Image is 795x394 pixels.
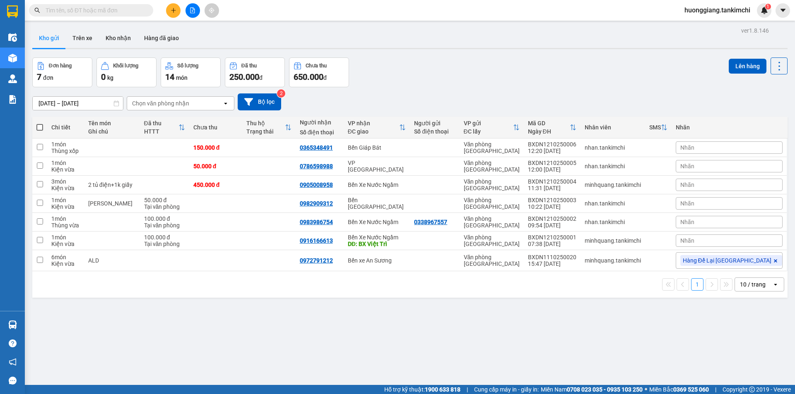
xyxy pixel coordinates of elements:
th: Toggle SortBy [460,117,524,138]
div: Nhãn [676,124,783,131]
div: 450.000 đ [193,181,238,188]
div: 0338967557 [414,219,447,225]
div: Khối lượng [113,63,138,69]
span: Nhãn [680,219,694,225]
div: Mã GD [528,120,570,127]
div: Số lượng [177,63,198,69]
th: Toggle SortBy [140,117,189,138]
button: Kho nhận [99,28,137,48]
span: 250.000 [229,72,259,82]
button: Trên xe [66,28,99,48]
span: question-circle [9,339,17,347]
div: minhquang.tankimchi [585,181,641,188]
button: Khối lượng0kg [96,57,157,87]
div: 1 món [51,160,80,166]
img: warehouse-icon [8,320,17,329]
button: aim [205,3,219,18]
span: aim [209,7,214,13]
div: Văn phòng [GEOGRAPHIC_DATA] [464,234,520,247]
div: VP gửi [464,120,513,127]
div: 0983986754 [300,219,333,225]
span: Miền Bắc [649,385,709,394]
div: 15:47 [DATE] [528,260,576,267]
span: file-add [190,7,195,13]
strong: 0708 023 035 - 0935 103 250 [567,386,643,393]
span: plus [171,7,176,13]
strong: 0369 525 060 [673,386,709,393]
span: caret-down [779,7,787,14]
img: solution-icon [8,95,17,104]
div: Đơn hàng [49,63,72,69]
span: | [467,385,468,394]
span: đ [323,74,327,81]
div: 0786598988 [300,163,333,170]
svg: open [222,100,229,107]
div: Bến Xe Nước Ngầm [348,181,406,188]
span: Nhãn [680,237,694,244]
span: Cung cấp máy in - giấy in: [474,385,539,394]
span: 7 [37,72,41,82]
button: Đã thu250.000đ [225,57,285,87]
div: Số điện thoại [414,128,455,135]
div: Chọn văn phòng nhận [132,99,189,107]
div: Thùng vừa [51,222,80,229]
div: 07:38 [DATE] [528,241,576,247]
button: Lên hàng [729,59,766,74]
span: Nhãn [680,144,694,151]
div: 3 món [51,178,80,185]
div: ALD [88,257,136,264]
div: Tại văn phòng [144,203,185,210]
span: huonggiang.tankimchi [678,5,757,15]
div: 1 món [51,141,80,148]
img: warehouse-icon [8,74,17,83]
div: Văn phòng [GEOGRAPHIC_DATA] [464,178,520,191]
div: Bến [GEOGRAPHIC_DATA] [348,197,406,210]
div: minhquang.tankimchi [585,237,641,244]
div: 100.000 đ [144,215,185,222]
div: Ngày ĐH [528,128,570,135]
div: ver 1.8.146 [741,26,769,35]
div: ĐC giao [348,128,399,135]
div: Tại văn phòng [144,241,185,247]
span: Nhãn [680,181,694,188]
span: Nhãn [680,163,694,170]
span: | [715,385,716,394]
span: Hỗ trợ kỹ thuật: [384,385,460,394]
div: Kiện vừa [51,260,80,267]
span: món [176,74,188,81]
img: logo-vxr [7,5,18,18]
th: Toggle SortBy [645,117,672,138]
div: Ghi chú [88,128,136,135]
button: Đơn hàng7đơn [32,57,92,87]
div: Chưa thu [193,124,238,131]
div: Bến Xe Nước Ngầm [348,234,406,241]
div: BXDN1210250006 [528,141,576,148]
div: Văn phòng [GEOGRAPHIC_DATA] [464,254,520,267]
button: Hàng đã giao [137,28,185,48]
div: 0972791212 [300,257,333,264]
div: BXDN1210250002 [528,215,576,222]
span: kg [107,74,113,81]
div: Văn phòng [GEOGRAPHIC_DATA] [464,215,520,229]
span: Miền Nam [541,385,643,394]
th: Toggle SortBy [524,117,581,138]
span: 1 [766,4,769,10]
div: Đã thu [241,63,257,69]
div: 0916166613 [300,237,333,244]
img: warehouse-icon [8,33,17,42]
div: BXDN1210250003 [528,197,576,203]
button: plus [166,3,181,18]
div: 10 / trang [740,280,766,289]
span: đ [259,74,263,81]
span: 650.000 [294,72,323,82]
button: Chưa thu650.000đ [289,57,349,87]
span: copyright [749,387,755,392]
div: ĐC lấy [464,128,513,135]
div: Người nhận [300,119,340,126]
span: message [9,377,17,384]
div: BXDN1110250020 [528,254,576,260]
div: Kiện vừa [51,166,80,173]
div: Chưa thu [306,63,327,69]
div: 1 món [51,215,80,222]
div: 0365348491 [300,144,333,151]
